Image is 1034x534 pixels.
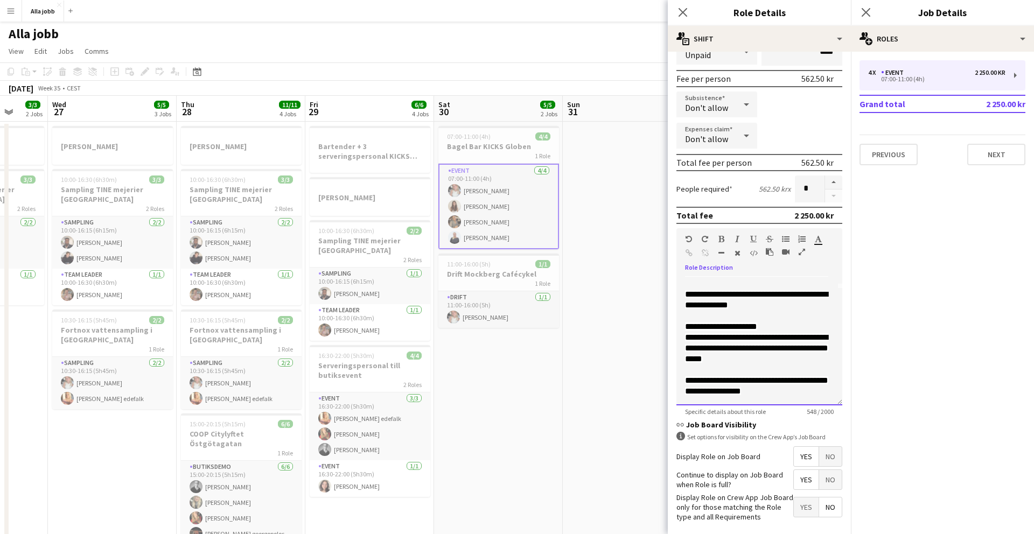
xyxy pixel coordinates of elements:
[181,325,302,345] h3: Fortnox vattensampling i [GEOGRAPHIC_DATA]
[310,268,430,304] app-card-role: Sampling1/110:00-16:15 (6h15m)[PERSON_NAME]
[181,185,302,204] h3: Sampling TINE mejerier [GEOGRAPHIC_DATA]
[310,220,430,341] app-job-card: 10:00-16:30 (6h30m)2/2Sampling TINE mejerier [GEOGRAPHIC_DATA]2 RolesSampling1/110:00-16:15 (6h15...
[801,157,834,168] div: 562.50 kr
[310,304,430,341] app-card-role: Team Leader1/110:00-16:30 (6h30m)[PERSON_NAME]
[766,235,773,243] button: Strikethrough
[51,106,66,118] span: 27
[798,248,806,256] button: Fullscreen
[794,447,819,466] span: Yes
[310,345,430,497] app-job-card: 16:30-22:00 (5h30m)4/4Serveringspersonal till butiksevent2 RolesEvent3/316:30-22:00 (5h30m)[PERSO...
[9,26,59,42] h1: Alla jobb
[52,357,173,409] app-card-role: Sampling2/210:30-16:15 (5h45m)[PERSON_NAME][PERSON_NAME] edefalk
[52,269,173,305] app-card-role: Team Leader1/110:00-16:30 (6h30m)[PERSON_NAME]
[310,142,430,161] h3: Bartender + 3 serveringspersonal KICKS Globen
[58,46,74,56] span: Jobs
[814,235,822,243] button: Text Color
[733,249,741,257] button: Clear Formatting
[676,470,793,489] label: Continue to display on Job Board when Role is full?
[52,126,173,165] app-job-card: [PERSON_NAME]
[438,142,559,151] h3: Bagel Bar KICKS Globen
[535,152,550,160] span: 1 Role
[851,26,1034,52] div: Roles
[438,164,559,249] app-card-role: Event4/407:00-11:00 (4h)[PERSON_NAME][PERSON_NAME][PERSON_NAME][PERSON_NAME]
[181,310,302,409] app-job-card: 10:30-16:15 (5h45m)2/2Fortnox vattensampling i [GEOGRAPHIC_DATA]1 RoleSampling2/210:30-16:15 (5h4...
[819,447,842,466] span: No
[676,73,731,84] div: Fee per person
[685,133,728,144] span: Don't allow
[190,420,246,428] span: 15:00-20:15 (5h15m)
[277,345,293,353] span: 1 Role
[30,44,51,58] a: Edit
[9,83,33,94] div: [DATE]
[535,279,550,287] span: 1 Role
[676,432,842,442] div: Set options for visibility on the Crew App’s Job Board
[438,254,559,328] div: 11:00-16:00 (5h)1/1Drift Mockberg Cafécykel1 RoleDrift1/111:00-16:00 (5h)[PERSON_NAME]
[310,193,430,202] h3: [PERSON_NAME]
[685,235,693,243] button: Undo
[801,73,834,84] div: 562.50 kr
[411,101,427,109] span: 6/6
[310,236,430,255] h3: Sampling TINE mejerier [GEOGRAPHIC_DATA]
[52,169,173,305] app-job-card: 10:00-16:30 (6h30m)3/3Sampling TINE mejerier [GEOGRAPHIC_DATA]2 RolesSampling2/210:00-16:15 (6h15...
[819,497,842,517] span: No
[318,352,374,360] span: 16:30-22:00 (5h30m)
[535,260,550,268] span: 1/1
[52,216,173,269] app-card-role: Sampling2/210:00-16:15 (6h15m)[PERSON_NAME][PERSON_NAME]
[782,235,790,243] button: Unordered List
[310,361,430,380] h3: Serveringspersonal till butiksevent
[782,248,790,256] button: Insert video
[717,249,725,257] button: Horizontal Line
[438,126,559,249] app-job-card: 07:00-11:00 (4h)4/4Bagel Bar KICKS Globen1 RoleEvent4/407:00-11:00 (4h)[PERSON_NAME][PERSON_NAME]...
[967,144,1025,165] button: Next
[22,1,64,22] button: Alla jobb
[155,110,171,118] div: 3 Jobs
[181,126,302,165] app-job-card: [PERSON_NAME]
[17,205,36,213] span: 2 Roles
[407,227,422,235] span: 2/2
[567,100,580,109] span: Sun
[676,493,793,522] label: Display Role on Crew App Job Board only for those matching the Role type and all Requirements
[318,227,374,235] span: 10:00-16:30 (6h30m)
[447,132,491,140] span: 07:00-11:00 (4h)
[685,102,728,113] span: Don't allow
[798,235,806,243] button: Ordered List
[308,106,318,118] span: 29
[668,26,851,52] div: Shift
[310,177,430,216] app-job-card: [PERSON_NAME]
[61,175,117,184] span: 10:00-16:30 (6h30m)
[34,46,47,56] span: Edit
[67,84,81,92] div: CEST
[819,470,842,489] span: No
[794,210,834,221] div: 2 250.00 kr
[403,381,422,389] span: 2 Roles
[310,100,318,109] span: Fri
[149,345,164,353] span: 1 Role
[447,260,491,268] span: 11:00-16:00 (5h)
[676,452,760,461] label: Display Role on Job Board
[52,310,173,409] app-job-card: 10:30-16:15 (5h45m)2/2Fortnox vattensampling i [GEOGRAPHIC_DATA]1 RoleSampling2/210:30-16:15 (5h4...
[181,357,302,409] app-card-role: Sampling2/210:30-16:15 (5h45m)[PERSON_NAME][PERSON_NAME] edefalk
[149,175,164,184] span: 3/3
[407,352,422,360] span: 4/4
[766,248,773,256] button: Paste as plain text
[52,142,173,151] h3: [PERSON_NAME]
[403,256,422,264] span: 2 Roles
[676,210,713,221] div: Total fee
[181,169,302,305] app-job-card: 10:00-16:30 (6h30m)3/3Sampling TINE mejerier [GEOGRAPHIC_DATA]2 RolesSampling2/210:00-16:15 (6h15...
[412,110,429,118] div: 4 Jobs
[278,316,293,324] span: 2/2
[750,249,757,257] button: HTML Code
[868,76,1005,82] div: 07:00-11:00 (4h)
[149,316,164,324] span: 2/2
[958,95,1025,113] td: 2 250.00 kr
[733,235,741,243] button: Italic
[438,100,450,109] span: Sat
[181,100,194,109] span: Thu
[190,316,246,324] span: 10:30-16:15 (5h45m)
[975,69,1005,76] div: 2 250.00 kr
